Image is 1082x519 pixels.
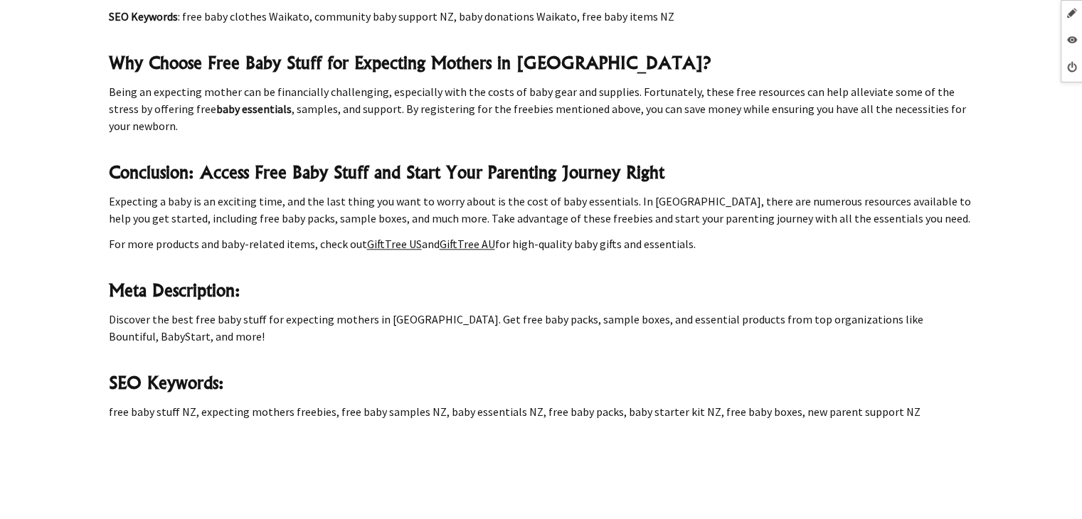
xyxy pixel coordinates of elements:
a: GiftTree AU [440,237,495,251]
strong: baby essentials [216,102,292,116]
strong: Why Choose Free Baby Stuff for Expecting Mothers in [GEOGRAPHIC_DATA]? [109,52,711,73]
p: Expecting a baby is an exciting time, and the last thing you want to worry about is the cost of b... [109,193,974,227]
p: Being an expecting mother can be financially challenging, especially with the costs of baby gear ... [109,83,974,134]
p: For more products and baby-related items, check out and for high-quality baby gifts and essentials. [109,235,974,252]
p: free baby stuff NZ, expecting mothers freebies, free baby samples NZ, baby essentials NZ, free ba... [109,403,974,420]
a: GiftTree US [367,237,422,251]
strong: SEO Keywords [109,9,178,23]
strong: Conclusion: Access Free Baby Stuff and Start Your Parenting Journey Right [109,161,664,183]
p: Discover the best free baby stuff for expecting mothers in [GEOGRAPHIC_DATA]. Get free baby packs... [109,311,974,345]
strong: SEO Keywords: [109,372,224,393]
strong: Meta Description: [109,279,240,301]
p: : free baby clothes Waikato, community baby support NZ, baby donations Waikato, free baby items NZ [109,8,974,25]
